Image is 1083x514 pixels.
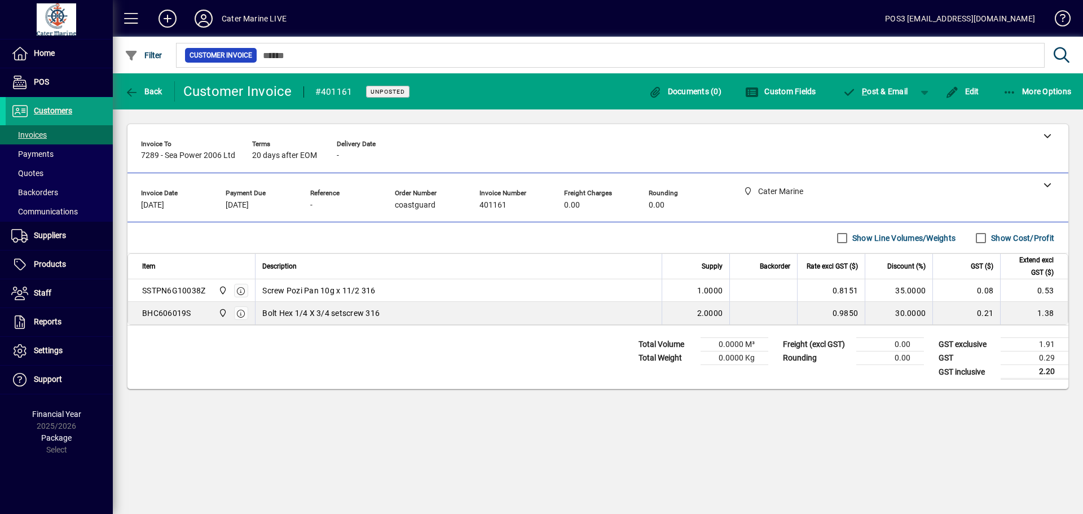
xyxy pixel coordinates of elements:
[6,251,113,279] a: Products
[222,10,287,28] div: Cater Marine LIVE
[885,10,1035,28] div: POS3 [EMAIL_ADDRESS][DOMAIN_NAME]
[6,125,113,144] a: Invoices
[34,231,66,240] span: Suppliers
[142,285,205,296] div: SSTPN6G10038Z
[34,346,63,355] span: Settings
[807,260,858,273] span: Rate excl GST ($)
[6,337,113,365] a: Settings
[34,49,55,58] span: Home
[315,83,353,101] div: #401161
[190,50,252,61] span: Customer Invoice
[645,81,724,102] button: Documents (0)
[6,164,113,183] a: Quotes
[113,81,175,102] app-page-header-button: Back
[32,410,81,419] span: Financial Year
[943,81,982,102] button: Edit
[11,188,58,197] span: Backorders
[11,150,54,159] span: Payments
[262,260,297,273] span: Description
[6,183,113,202] a: Backorders
[183,82,292,100] div: Customer Invoice
[697,285,723,296] span: 1.0000
[887,260,926,273] span: Discount (%)
[6,308,113,336] a: Reports
[971,260,993,273] span: GST ($)
[932,302,1000,324] td: 0.21
[262,307,380,319] span: Bolt Hex 1/4 X 3/4 setscrew 316
[337,151,339,160] span: -
[837,81,914,102] button: Post & Email
[804,285,858,296] div: 0.8151
[310,201,312,210] span: -
[649,201,664,210] span: 0.00
[701,338,768,352] td: 0.0000 M³
[862,87,867,96] span: P
[856,338,924,352] td: 0.00
[34,288,51,297] span: Staff
[11,169,43,178] span: Quotes
[149,8,186,29] button: Add
[34,375,62,384] span: Support
[865,279,932,302] td: 35.0000
[702,260,723,273] span: Supply
[564,201,580,210] span: 0.00
[633,338,701,352] td: Total Volume
[697,307,723,319] span: 2.0000
[1001,338,1068,352] td: 1.91
[395,201,435,210] span: coastguard
[1000,81,1075,102] button: More Options
[6,202,113,221] a: Communications
[141,151,235,160] span: 7289 - Sea Power 2006 Ltd
[6,144,113,164] a: Payments
[760,260,790,273] span: Backorder
[856,352,924,365] td: 0.00
[777,352,856,365] td: Rounding
[6,68,113,96] a: POS
[215,307,228,319] span: Cater Marine
[34,260,66,269] span: Products
[1046,2,1069,39] a: Knowledge Base
[933,338,1001,352] td: GST exclusive
[34,77,49,86] span: POS
[1003,87,1072,96] span: More Options
[122,45,165,65] button: Filter
[226,201,249,210] span: [DATE]
[122,81,165,102] button: Back
[215,284,228,297] span: Cater Marine
[933,365,1001,379] td: GST inclusive
[6,39,113,68] a: Home
[142,307,191,319] div: BHC606019S
[989,232,1054,244] label: Show Cost/Profit
[850,232,956,244] label: Show Line Volumes/Weights
[648,87,721,96] span: Documents (0)
[1007,254,1054,279] span: Extend excl GST ($)
[742,81,819,102] button: Custom Fields
[11,130,47,139] span: Invoices
[865,302,932,324] td: 30.0000
[371,88,405,95] span: Unposted
[1000,302,1068,324] td: 1.38
[34,106,72,115] span: Customers
[479,201,507,210] span: 401161
[141,201,164,210] span: [DATE]
[125,51,162,60] span: Filter
[633,352,701,365] td: Total Weight
[6,279,113,307] a: Staff
[125,87,162,96] span: Back
[1001,352,1068,365] td: 0.29
[41,433,72,442] span: Package
[1001,365,1068,379] td: 2.20
[1000,279,1068,302] td: 0.53
[262,285,375,296] span: Screw Pozi Pan 10g x 11/2 316
[745,87,816,96] span: Custom Fields
[777,338,856,352] td: Freight (excl GST)
[186,8,222,29] button: Profile
[933,352,1001,365] td: GST
[252,151,317,160] span: 20 days after EOM
[11,207,78,216] span: Communications
[142,260,156,273] span: Item
[6,366,113,394] a: Support
[843,87,908,96] span: ost & Email
[701,352,768,365] td: 0.0000 Kg
[932,279,1000,302] td: 0.08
